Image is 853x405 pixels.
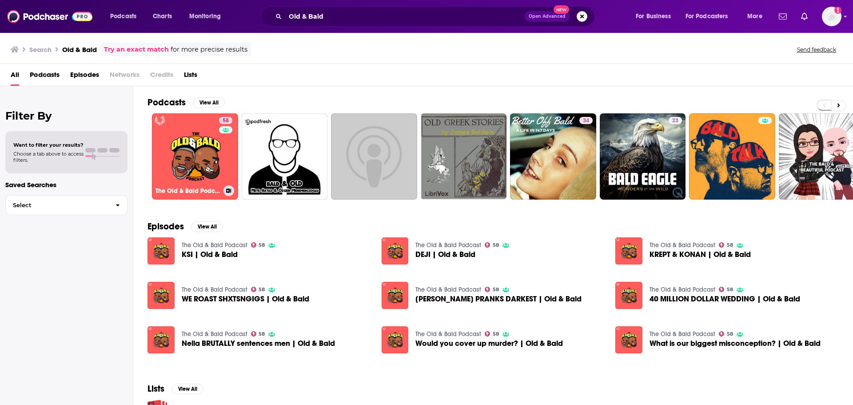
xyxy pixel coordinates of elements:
span: Nella BRUTALLY sentences men | Old & Bald [182,340,335,347]
span: Charts [153,10,172,23]
img: DEJI | Old & Bald [382,237,409,265]
img: Podchaser - Follow, Share and Rate Podcasts [7,8,92,25]
button: open menu [104,9,148,24]
a: 58 [485,242,499,248]
span: Podcasts [110,10,136,23]
button: Send feedback [794,46,839,53]
h2: Filter By [5,109,128,122]
span: Logged in as Naomiumusic [822,7,841,26]
span: Monitoring [189,10,221,23]
img: KREPT & KONAN | Old & Bald [615,237,642,265]
span: 58 [493,243,499,247]
span: New [554,5,570,14]
img: Would you cover up murder? | Old & Bald [382,326,409,353]
h2: Podcasts [147,97,186,108]
a: ListsView All [147,383,203,394]
span: Episodes [70,68,99,86]
a: DEJI | Old & Bald [415,251,475,258]
span: 58 [223,116,229,125]
span: For Business [636,10,671,23]
span: Want to filter your results? [13,142,84,148]
a: 58 [251,287,265,292]
a: 58 [719,331,733,337]
span: More [747,10,762,23]
img: 40 MILLION DOLLAR WEDDING | Old & Bald [615,282,642,309]
button: Show profile menu [822,7,841,26]
span: 58 [259,288,265,292]
a: The Old & Bald Podcast [650,241,715,249]
a: Would you cover up murder? | Old & Bald [415,340,563,347]
a: Try an exact match [104,44,169,55]
a: What is our biggest misconception? | Old & Bald [650,340,821,347]
a: 34 [579,117,593,124]
p: Saved Searches [5,180,128,189]
button: open menu [741,9,773,24]
a: PodcastsView All [147,97,225,108]
span: 58 [493,332,499,336]
a: Charts [147,9,177,24]
a: 58 [219,117,232,124]
a: HARRY PRANKS DARKEST | Old & Bald [415,295,582,303]
a: The Old & Bald Podcast [415,241,481,249]
svg: Add a profile image [834,7,841,14]
span: 58 [727,288,733,292]
a: 58 [251,331,265,337]
span: 23 [672,116,678,125]
span: Lists [184,68,197,86]
a: 58 [485,331,499,337]
a: The Old & Bald Podcast [182,241,247,249]
a: The Old & Bald Podcast [415,286,481,293]
div: Search podcasts, credits, & more... [269,6,603,27]
button: View All [191,221,223,232]
span: 58 [493,288,499,292]
span: 58 [727,332,733,336]
a: Show notifications dropdown [775,9,790,24]
span: For Podcasters [686,10,728,23]
button: Select [5,195,128,215]
span: 58 [727,243,733,247]
button: View All [171,384,203,394]
a: EpisodesView All [147,221,223,232]
span: 34 [583,116,589,125]
a: The Old & Bald Podcast [415,330,481,338]
span: 58 [259,332,265,336]
span: Open Advanced [529,14,566,19]
input: Search podcasts, credits, & more... [285,9,525,24]
a: 58 [485,287,499,292]
span: Select [6,202,108,208]
button: View All [193,97,225,108]
img: WE ROAST SHXTSNGIGS | Old & Bald [147,282,175,309]
img: KSI | Old & Bald [147,237,175,265]
a: Nella BRUTALLY sentences men | Old & Bald [147,326,175,353]
a: 58 [719,242,733,248]
span: Credits [150,68,173,86]
a: WE ROAST SHXTSNGIGS | Old & Bald [182,295,309,303]
span: Choose a tab above to access filters. [13,151,84,163]
span: 58 [259,243,265,247]
span: 40 MILLION DOLLAR WEDDING | Old & Bald [650,295,800,303]
span: Networks [110,68,140,86]
a: KREPT & KONAN | Old & Bald [650,251,751,258]
a: HARRY PRANKS DARKEST | Old & Bald [382,282,409,309]
a: Show notifications dropdown [797,9,811,24]
button: open menu [630,9,682,24]
a: Podcasts [30,68,60,86]
img: What is our biggest misconception? | Old & Bald [615,326,642,353]
h3: Old & Bald [62,45,97,54]
a: All [11,68,19,86]
h2: Episodes [147,221,184,232]
a: The Old & Bald Podcast [650,330,715,338]
h3: The Old & Bald Podcast [155,187,220,195]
